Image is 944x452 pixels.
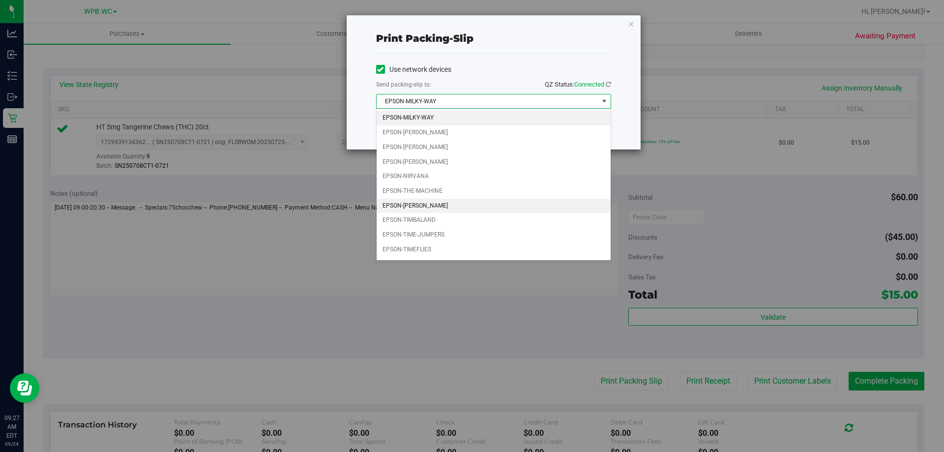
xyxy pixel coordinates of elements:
span: QZ Status: [545,81,611,88]
li: EPSON-TIMBALAND [377,213,611,228]
li: EPSON-MILKY-WAY [377,111,611,125]
li: EPSON-[PERSON_NAME] [377,199,611,213]
li: EPSON-NIRVANA [377,169,611,184]
span: select [598,94,610,108]
span: EPSON-MILKY-WAY [377,94,598,108]
li: EPSON-[PERSON_NAME] [377,125,611,140]
li: EPSON-THE-MACHINE [377,184,611,199]
li: EPSON-[PERSON_NAME] [377,140,611,155]
li: EPSON-[PERSON_NAME] [377,257,611,272]
label: Send packing-slip to: [376,80,431,89]
label: Use network devices [376,64,451,75]
span: Connected [574,81,604,88]
li: EPSON-TIMEFLIES [377,242,611,257]
li: EPSON-[PERSON_NAME] [377,155,611,170]
iframe: Resource center [10,373,39,403]
li: EPSON-TIME-JUMPERS [377,228,611,242]
span: Print packing-slip [376,32,473,44]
